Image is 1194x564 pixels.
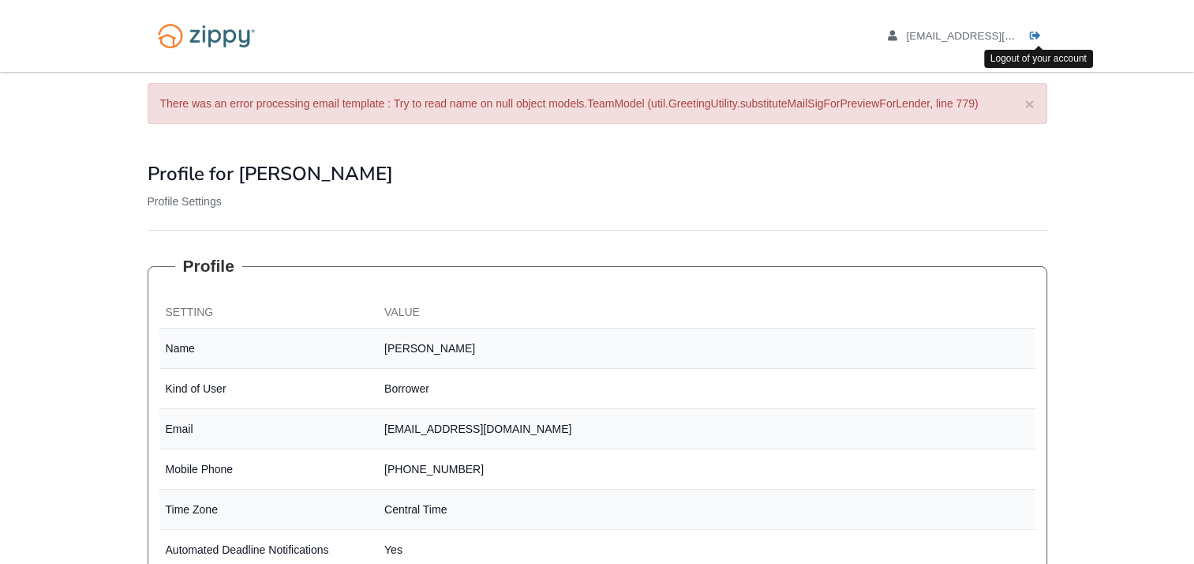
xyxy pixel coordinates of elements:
th: Value [378,298,1035,329]
td: Central Time [378,490,1035,530]
td: Borrower [378,369,1035,409]
td: [PHONE_NUMBER] [378,449,1035,490]
p: Profile Settings [148,194,1047,209]
img: Logo [148,16,265,56]
a: Log out [1030,30,1047,46]
td: Kind of User [159,369,379,409]
button: × [1024,96,1034,112]
div: There was an error processing email template : Try to read name on null object models.TeamModel (... [148,83,1047,124]
legend: Profile [175,254,242,278]
div: Logout of your account [984,50,1093,68]
a: edit profile [888,30,1087,46]
td: [EMAIL_ADDRESS][DOMAIN_NAME] [378,409,1035,449]
th: Setting [159,298,379,329]
td: Mobile Phone [159,449,379,490]
td: Email [159,409,379,449]
td: Name [159,329,379,369]
h1: Profile for [PERSON_NAME] [148,164,1047,184]
td: Time Zone [159,490,379,530]
td: [PERSON_NAME] [378,329,1035,369]
span: raq2121@myyahoo.com [906,30,1087,42]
